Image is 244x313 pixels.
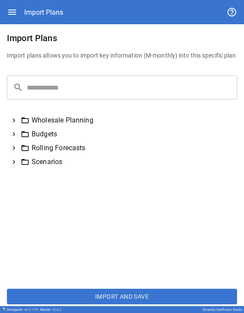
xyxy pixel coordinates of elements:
[7,31,237,45] h6: Import Plans
[21,143,234,153] div: Rolling Forecasts
[21,115,234,126] div: Wholesale Planning
[52,308,62,312] span: v 5.0.2
[24,308,39,312] span: v 6.0.109
[202,308,242,312] div: Smackin Sunflower Seeds
[24,8,63,16] div: Import Plans
[7,308,39,312] div: Drivepoint
[40,308,62,312] div: Model
[13,82,23,93] span: search
[7,51,237,61] h6: Import plans allows you to import key information (M-monthly) into this specific plan
[7,289,237,304] button: Import and Save
[21,129,234,139] div: Budgets
[21,157,234,167] div: Scenarios
[2,307,5,311] img: Drivepoint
